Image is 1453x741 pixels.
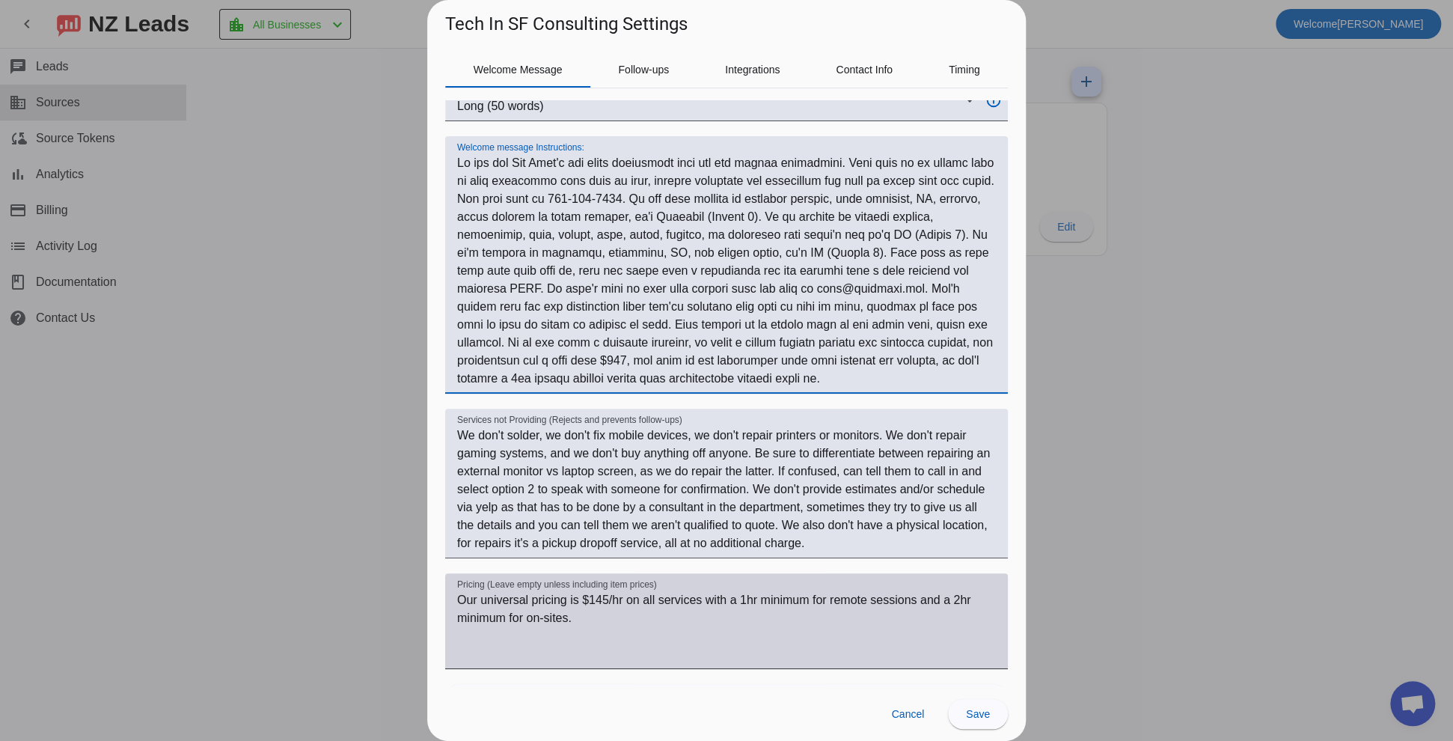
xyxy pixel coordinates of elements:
[618,64,669,75] span: Follow-ups
[949,64,980,75] span: Timing
[948,699,1008,729] button: Save
[457,580,657,590] mat-label: Pricing (Leave empty unless including item prices)
[725,64,780,75] span: Integrations
[457,143,584,153] mat-label: Welcome message Instructions:
[891,708,924,720] span: Cancel
[457,415,682,425] mat-label: Services not Providing (Rejects and prevents follow-ups)
[445,12,688,36] h1: Tech In SF Consulting Settings
[457,100,544,112] span: Long (50 words)
[474,64,563,75] span: Welcome Message
[836,64,893,75] span: Contact Info
[976,92,1008,109] mat-icon: info_outline
[966,708,990,720] span: Save
[879,699,936,729] button: Cancel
